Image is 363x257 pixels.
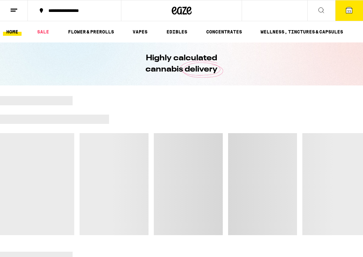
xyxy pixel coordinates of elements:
[127,53,236,75] h1: Highly calculated cannabis delivery
[129,28,151,36] a: VAPES
[203,28,245,36] a: CONCENTRATES
[335,0,363,21] button: 11
[3,28,22,36] a: HOME
[34,28,52,36] a: SALE
[163,28,191,36] a: EDIBLES
[347,9,351,13] span: 11
[257,28,346,36] a: WELLNESS, TINCTURES & CAPSULES
[65,28,117,36] a: FLOWER & PREROLLS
